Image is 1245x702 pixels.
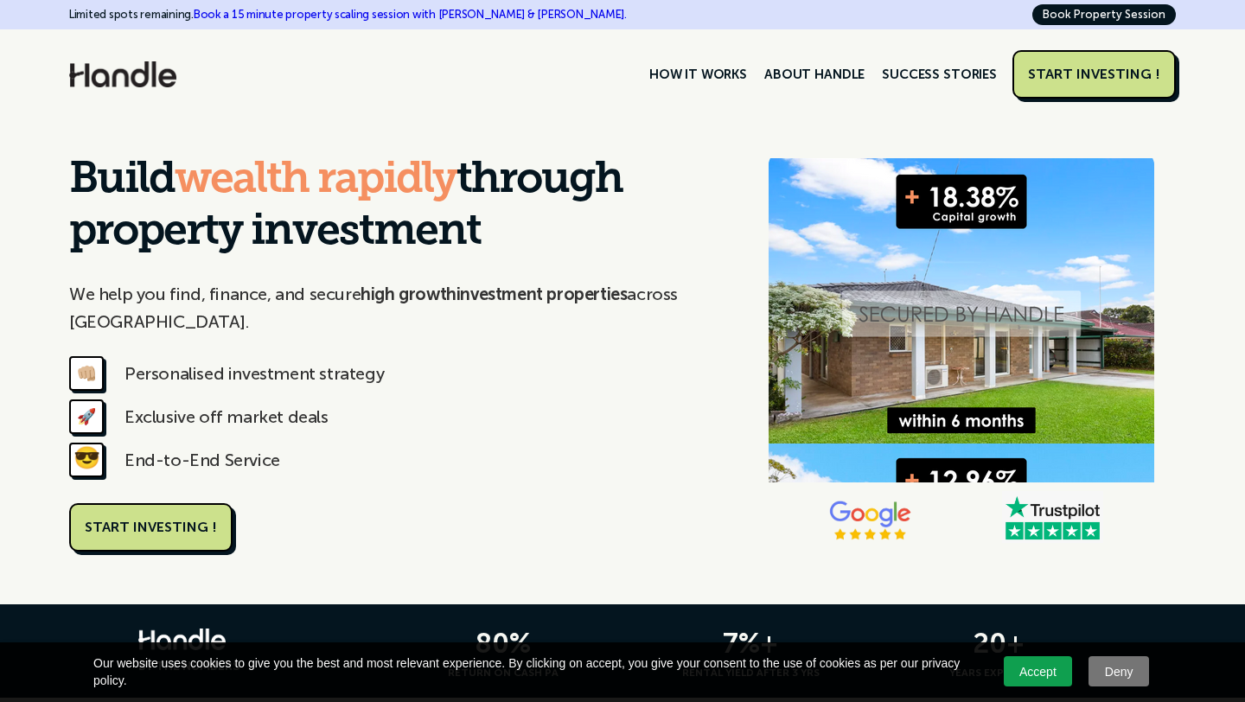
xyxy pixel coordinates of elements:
a: START INVESTING ! [69,503,233,552]
div: 👊🏼 [69,356,104,391]
div: 🚀 [69,399,104,434]
strong: high growth [361,284,456,304]
div: Personalised investment strategy [124,360,384,387]
a: HOW IT WORKS [641,60,756,89]
strong: investment properties [456,284,628,304]
p: We help you find, finance, and secure across [GEOGRAPHIC_DATA]. [69,280,712,335]
a: START INVESTING ! [1012,50,1176,99]
h3: 20+ [882,630,1116,656]
span: wealth rapidly [175,159,456,203]
h3: 7%+ [634,630,868,656]
a: Accept [1004,656,1073,686]
h1: Build through property investment [69,156,712,259]
a: Deny [1089,656,1149,686]
h3: 80% [386,630,621,656]
strong: 😎 [73,451,100,469]
div: End-to-End Service [124,446,280,474]
span: Our website uses cookies to give you the best and most relevant experience. By clicking on accept... [93,654,980,689]
a: Book Property Session [1032,4,1176,25]
div: START INVESTING ! [1028,66,1160,83]
div: Exclusive off market deals [124,403,329,431]
a: Book a 15 minute property scaling session with [PERSON_NAME] & [PERSON_NAME]. [194,8,627,21]
a: ABOUT HANDLE [756,60,873,89]
a: SUCCESS STORIES [873,60,1006,89]
div: Limited spots remaining. [69,4,627,24]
